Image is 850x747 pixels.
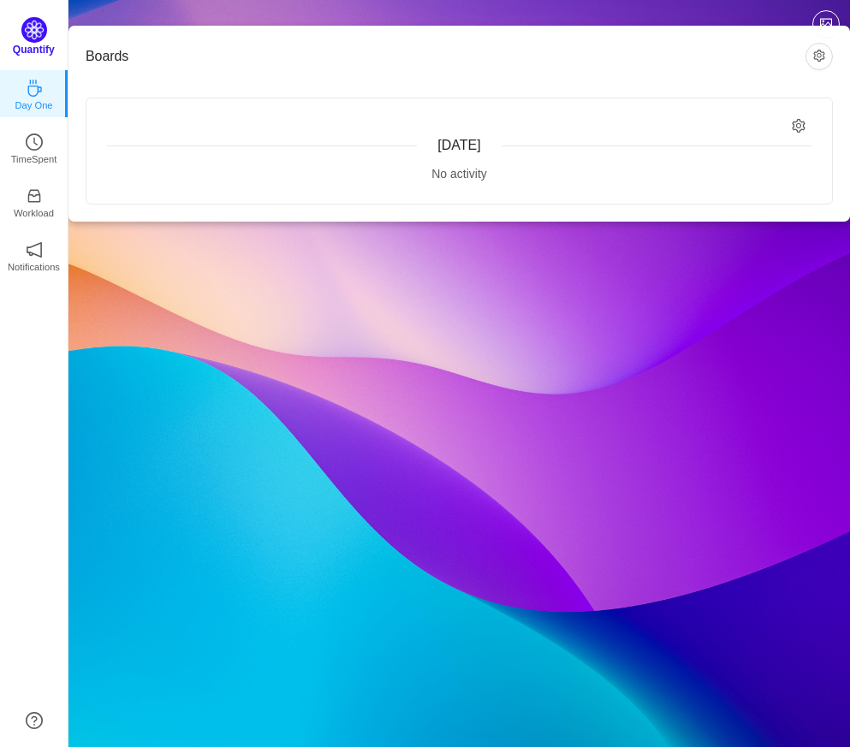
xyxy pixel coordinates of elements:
[792,119,806,133] i: icon: setting
[26,193,43,210] a: icon: inboxWorkload
[26,246,43,264] a: icon: notificationNotifications
[26,139,43,156] a: icon: clock-circleTimeSpent
[26,85,43,102] a: icon: coffeeDay One
[107,165,811,183] div: No activity
[14,205,54,221] p: Workload
[8,259,60,275] p: Notifications
[805,43,833,70] button: icon: setting
[26,80,43,97] i: icon: coffee
[13,42,55,57] p: Quantify
[15,98,52,113] p: Day One
[26,187,43,205] i: icon: inbox
[812,10,840,38] button: icon: picture
[26,241,43,258] i: icon: notification
[21,17,47,43] img: Quantify
[86,48,805,65] h3: Boards
[11,151,57,167] p: TimeSpent
[26,133,43,151] i: icon: clock-circle
[26,712,43,729] a: icon: question-circle
[437,138,480,152] span: [DATE]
